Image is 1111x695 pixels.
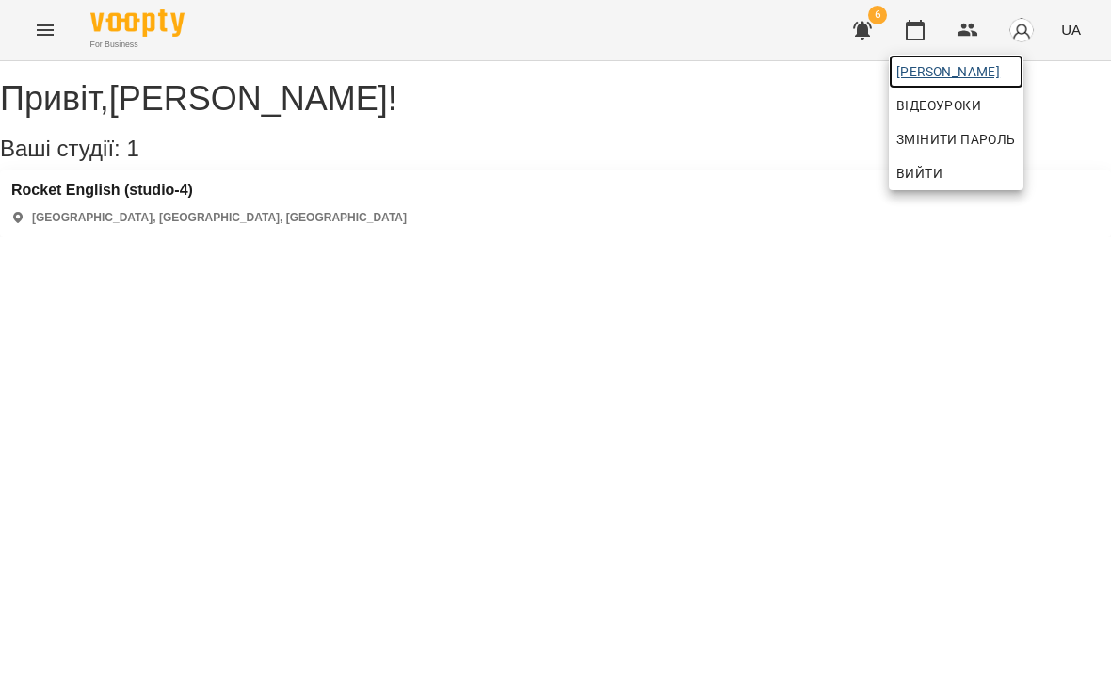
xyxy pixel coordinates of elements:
[889,55,1023,89] a: [PERSON_NAME]
[896,128,1016,151] span: Змінити пароль
[896,94,981,117] span: Відеоуроки
[896,60,1016,83] span: [PERSON_NAME]
[889,89,989,122] a: Відеоуроки
[896,162,942,185] span: Вийти
[889,122,1023,156] a: Змінити пароль
[889,156,1023,190] button: Вийти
